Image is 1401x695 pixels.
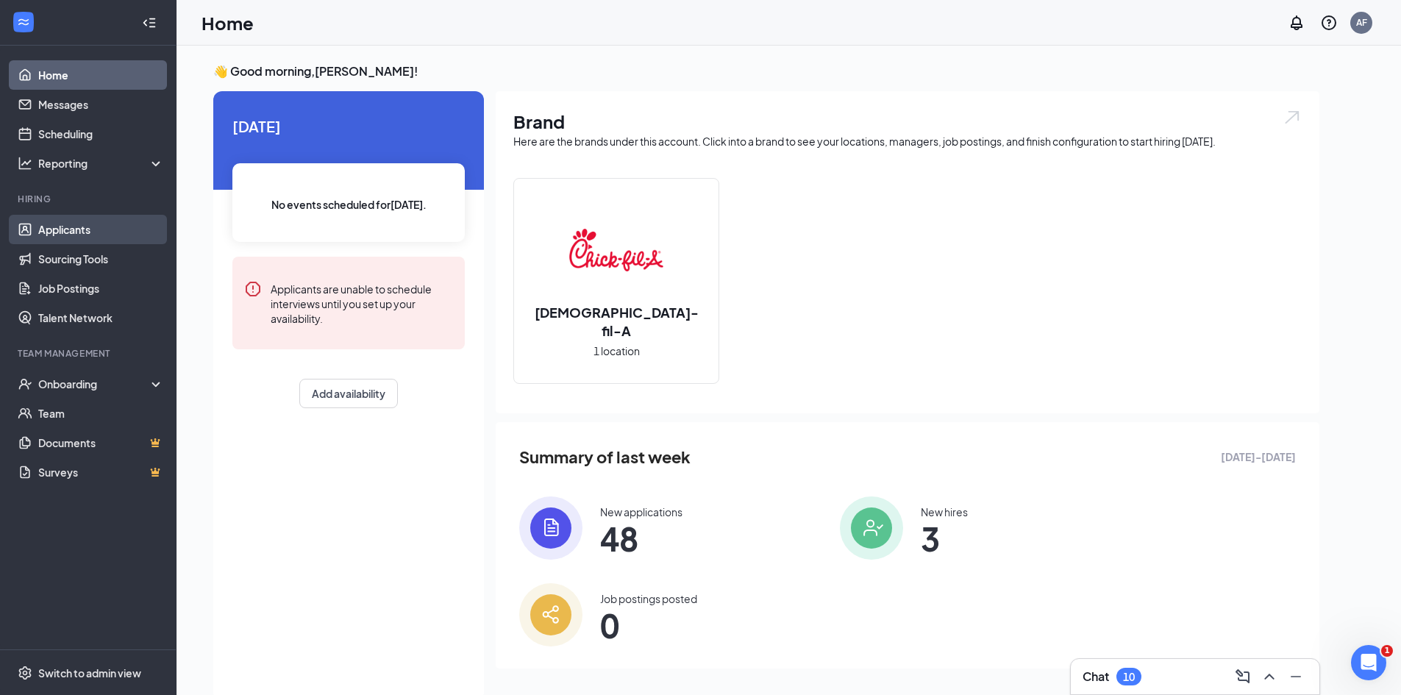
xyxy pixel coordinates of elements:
a: SurveysCrown [38,457,164,487]
button: ChevronUp [1258,665,1281,688]
h1: Home [202,10,254,35]
span: 1 [1381,645,1393,657]
div: Hiring [18,193,161,205]
span: Summary of last week [519,444,691,470]
div: Reporting [38,156,165,171]
span: 0 [600,612,697,638]
img: open.6027fd2a22e1237b5b06.svg [1283,109,1302,126]
iframe: Intercom live chat [1351,645,1386,680]
a: Job Postings [38,274,164,303]
span: No events scheduled for [DATE] . [271,196,427,213]
a: Scheduling [38,119,164,149]
svg: WorkstreamLogo [16,15,31,29]
div: Team Management [18,347,161,360]
svg: UserCheck [18,377,32,391]
h2: [DEMOGRAPHIC_DATA]-fil-A [514,303,719,340]
button: Add availability [299,379,398,408]
div: Applicants are unable to schedule interviews until you set up your availability. [271,280,453,326]
div: New applications [600,505,682,519]
div: Switch to admin view [38,666,141,680]
svg: ChevronUp [1261,668,1278,685]
img: Chick-fil-A [569,203,663,297]
div: 10 [1123,671,1135,683]
h3: 👋 Good morning, [PERSON_NAME] ! [213,63,1319,79]
a: Messages [38,90,164,119]
a: Sourcing Tools [38,244,164,274]
svg: Collapse [142,15,157,30]
svg: Notifications [1288,14,1305,32]
a: Team [38,399,164,428]
a: Home [38,60,164,90]
svg: QuestionInfo [1320,14,1338,32]
svg: ComposeMessage [1234,668,1252,685]
img: icon [519,496,582,560]
span: 3 [921,525,968,552]
svg: Settings [18,666,32,680]
div: Job postings posted [600,591,697,606]
svg: Minimize [1287,668,1305,685]
a: Talent Network [38,303,164,332]
div: Onboarding [38,377,151,391]
span: 1 location [593,343,640,359]
div: Here are the brands under this account. Click into a brand to see your locations, managers, job p... [513,134,1302,149]
a: DocumentsCrown [38,428,164,457]
span: [DATE] [232,115,465,138]
span: [DATE] - [DATE] [1221,449,1296,465]
img: icon [519,583,582,646]
h3: Chat [1083,669,1109,685]
a: Applicants [38,215,164,244]
h1: Brand [513,109,1302,134]
div: AF [1356,16,1367,29]
svg: Analysis [18,156,32,171]
img: icon [840,496,903,560]
span: 48 [600,525,682,552]
button: ComposeMessage [1231,665,1255,688]
svg: Error [244,280,262,298]
button: Minimize [1284,665,1308,688]
div: New hires [921,505,968,519]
